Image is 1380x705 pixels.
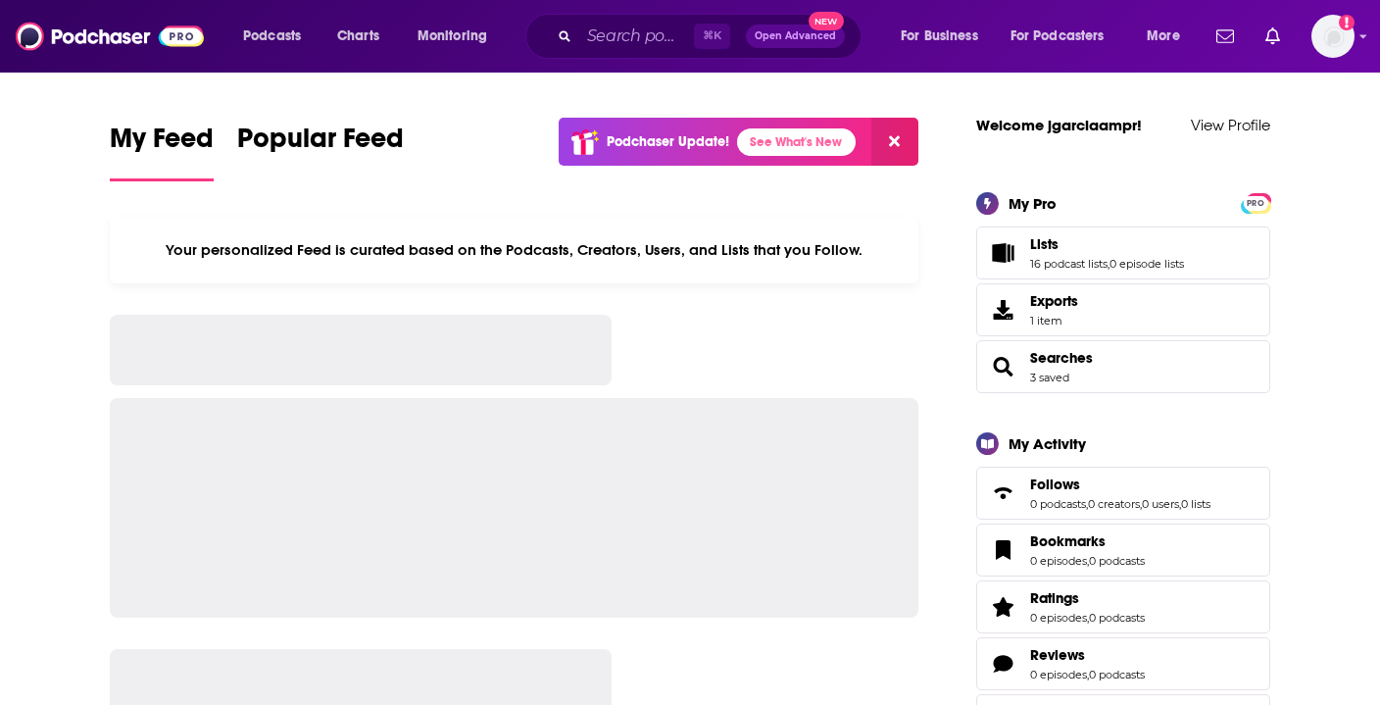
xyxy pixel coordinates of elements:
span: Podcasts [243,23,301,50]
a: 0 users [1142,497,1179,511]
a: Welcome jgarciaampr! [976,116,1142,134]
a: Lists [1030,235,1184,253]
div: My Pro [1009,194,1057,213]
span: ⌘ K [694,24,730,49]
span: Monitoring [418,23,487,50]
span: , [1140,497,1142,511]
span: My Feed [110,122,214,167]
button: Open AdvancedNew [746,25,845,48]
div: Your personalized Feed is curated based on the Podcasts, Creators, Users, and Lists that you Follow. [110,217,918,283]
span: Open Advanced [755,31,836,41]
span: Exports [1030,292,1078,310]
span: Searches [976,340,1270,393]
button: open menu [998,21,1133,52]
a: 0 episodes [1030,611,1087,625]
span: , [1108,257,1109,271]
span: Ratings [1030,589,1079,607]
span: , [1087,554,1089,568]
a: 16 podcast lists [1030,257,1108,271]
a: See What's New [737,128,856,156]
p: Podchaser Update! [607,133,729,150]
button: open menu [404,21,513,52]
a: 0 episodes [1030,668,1087,681]
a: 0 episodes [1030,554,1087,568]
img: User Profile [1311,15,1355,58]
span: Popular Feed [237,122,404,167]
div: My Activity [1009,434,1086,453]
div: Search podcasts, credits, & more... [544,14,880,59]
a: 0 episode lists [1109,257,1184,271]
a: Show notifications dropdown [1208,20,1242,53]
a: Searches [983,353,1022,380]
span: PRO [1244,196,1267,211]
button: open menu [229,21,326,52]
button: Show profile menu [1311,15,1355,58]
a: Ratings [1030,589,1145,607]
a: View Profile [1191,116,1270,134]
span: Reviews [976,637,1270,690]
span: Follows [976,467,1270,520]
span: Bookmarks [976,524,1270,577]
a: Ratings [983,593,1022,621]
a: My Feed [110,122,214,181]
span: More [1147,23,1180,50]
a: Searches [1030,349,1093,367]
span: , [1086,497,1088,511]
a: Exports [976,283,1270,336]
input: Search podcasts, credits, & more... [579,21,694,52]
span: Exports [983,296,1022,324]
span: Charts [337,23,379,50]
span: , [1087,611,1089,625]
a: 3 saved [1030,371,1069,384]
a: 0 podcasts [1089,611,1145,625]
button: open menu [887,21,1003,52]
a: 0 podcasts [1030,497,1086,511]
a: Reviews [1030,646,1145,664]
a: Bookmarks [983,536,1022,564]
img: Podchaser - Follow, Share and Rate Podcasts [16,18,204,55]
svg: Add a profile image [1339,15,1355,30]
a: Charts [324,21,391,52]
span: New [809,12,844,30]
a: 0 podcasts [1089,668,1145,681]
a: Show notifications dropdown [1257,20,1288,53]
a: PRO [1244,194,1267,209]
a: Popular Feed [237,122,404,181]
span: Lists [976,227,1270,279]
span: , [1087,668,1089,681]
a: 0 podcasts [1089,554,1145,568]
a: 0 creators [1088,497,1140,511]
span: Bookmarks [1030,532,1106,550]
button: open menu [1133,21,1205,52]
a: Follows [983,479,1022,507]
span: For Podcasters [1010,23,1105,50]
a: Lists [983,239,1022,267]
a: Follows [1030,476,1210,493]
span: Follows [1030,476,1080,493]
span: Lists [1030,235,1059,253]
span: Reviews [1030,646,1085,664]
span: Ratings [976,580,1270,633]
a: 0 lists [1181,497,1210,511]
span: 1 item [1030,314,1078,327]
a: Reviews [983,650,1022,678]
span: , [1179,497,1181,511]
a: Bookmarks [1030,532,1145,550]
span: Logged in as jgarciaampr [1311,15,1355,58]
span: For Business [901,23,978,50]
